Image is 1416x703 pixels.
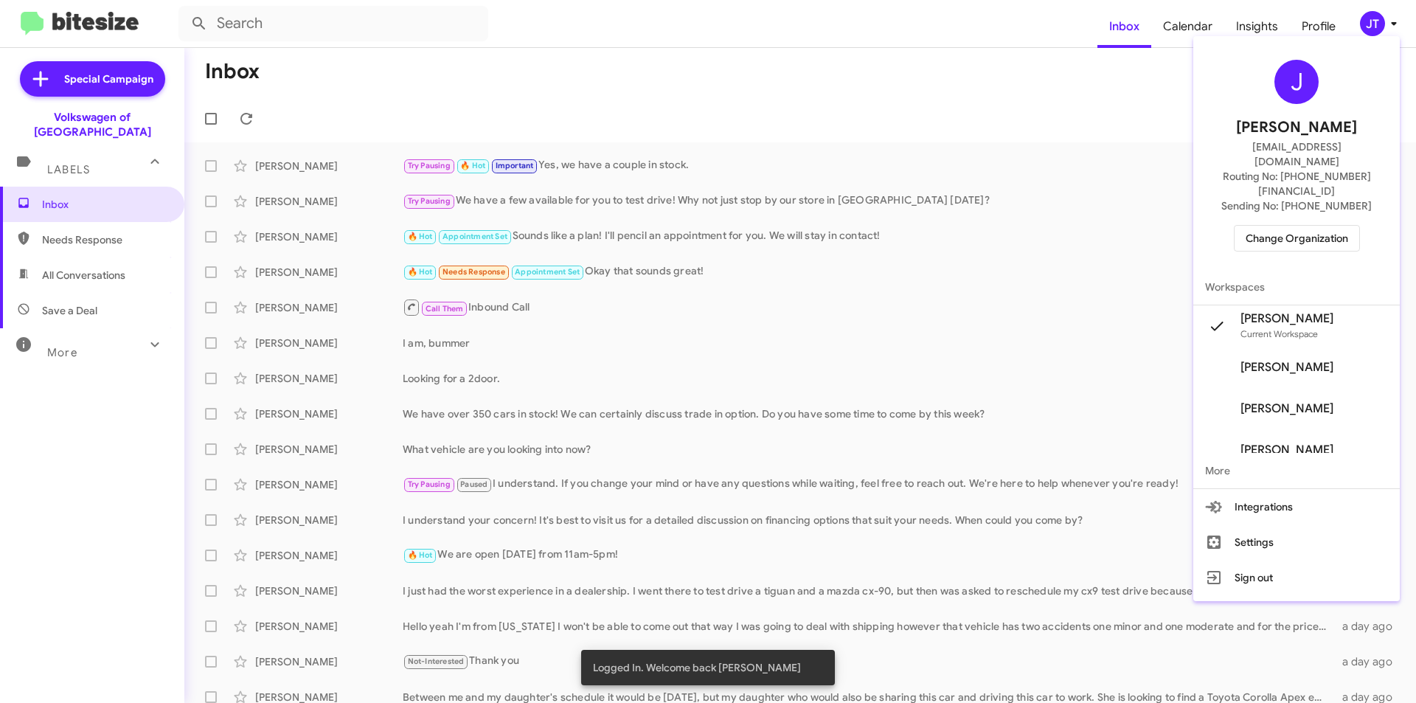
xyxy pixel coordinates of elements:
[1193,560,1400,595] button: Sign out
[1246,226,1348,251] span: Change Organization
[1274,60,1319,104] div: J
[1193,489,1400,524] button: Integrations
[1240,401,1333,416] span: [PERSON_NAME]
[1193,524,1400,560] button: Settings
[1211,169,1382,198] span: Routing No: [PHONE_NUMBER][FINANCIAL_ID]
[1240,311,1333,326] span: [PERSON_NAME]
[1193,453,1400,488] span: More
[1211,139,1382,169] span: [EMAIL_ADDRESS][DOMAIN_NAME]
[1236,116,1357,139] span: [PERSON_NAME]
[1240,360,1333,375] span: [PERSON_NAME]
[1221,198,1372,213] span: Sending No: [PHONE_NUMBER]
[1234,225,1360,252] button: Change Organization
[1240,328,1318,339] span: Current Workspace
[1193,269,1400,305] span: Workspaces
[1240,443,1333,457] span: [PERSON_NAME]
